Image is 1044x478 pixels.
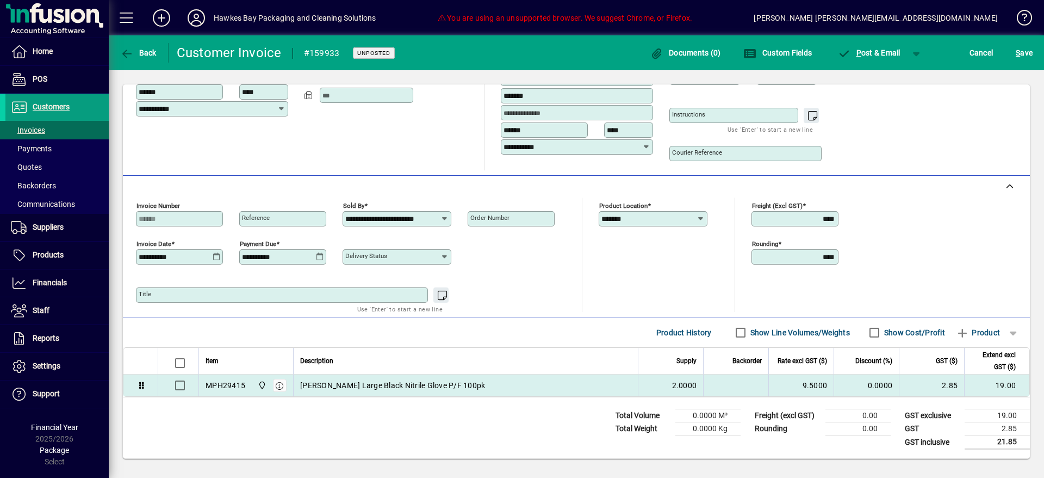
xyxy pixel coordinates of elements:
td: 0.00 [825,422,891,436]
td: Total Volume [610,409,675,422]
button: Post & Email [832,43,906,63]
a: Communications [5,195,109,213]
span: Quotes [11,163,42,171]
span: Rate excl GST ($) [778,355,827,367]
span: [PERSON_NAME] Large Black Nitrile Glove P/F 100pk [300,380,485,391]
span: Financials [33,278,67,287]
span: 2.0000 [672,380,697,391]
span: P [856,48,861,57]
div: Customer Invoice [177,44,282,62]
div: #159933 [304,45,340,62]
span: Supply [676,355,697,367]
button: Documents (0) [648,43,724,63]
td: 2.85 [899,375,964,396]
mat-label: Freight (excl GST) [752,202,803,210]
span: Financial Year [31,423,78,432]
a: POS [5,66,109,93]
span: Package [40,446,69,455]
a: Settings [5,353,109,380]
td: GST inclusive [899,436,965,449]
td: Freight (excl GST) [749,409,825,422]
span: Backorders [11,181,56,190]
a: Reports [5,325,109,352]
div: Hawkes Bay Packaging and Cleaning Solutions [214,9,376,27]
span: Central [255,379,268,391]
app-page-header-button: Back [109,43,169,63]
span: GST ($) [936,355,958,367]
span: ave [1016,44,1033,62]
span: Extend excl GST ($) [971,349,1016,373]
span: Invoices [11,126,45,134]
td: Total Weight [610,422,675,436]
td: 0.0000 M³ [675,409,741,422]
td: 2.85 [965,422,1030,436]
mat-label: Rounding [752,240,778,248]
button: Profile [179,8,214,28]
td: 19.00 [965,409,1030,422]
button: Product History [652,323,716,342]
td: 0.0000 Kg [675,422,741,436]
button: Custom Fields [741,43,815,63]
span: Customers [33,102,70,111]
td: Rounding [749,422,825,436]
span: Back [120,48,157,57]
a: Home [5,38,109,65]
span: Payments [11,144,52,153]
label: Show Cost/Profit [882,327,945,338]
label: Show Line Volumes/Weights [748,327,850,338]
mat-label: Payment due [240,240,276,248]
mat-hint: Use 'Enter' to start a new line [728,123,813,136]
a: Products [5,242,109,269]
span: Communications [11,200,75,209]
mat-label: Invoice date [136,240,171,248]
span: Discount (%) [855,355,892,367]
span: Description [300,355,333,367]
span: Staff [33,306,49,315]
a: Staff [5,297,109,324]
span: S [1016,48,1020,57]
span: Item [206,355,219,367]
span: Product History [656,324,712,341]
span: Settings [33,361,60,370]
span: Documents (0) [650,48,721,57]
button: Product [950,323,1005,342]
a: Financials [5,269,109,297]
span: Support [33,389,60,398]
span: Suppliers [33,223,64,231]
mat-label: Invoice number [136,202,180,210]
span: Backorder [732,355,762,367]
mat-label: Courier Reference [672,149,722,156]
a: Quotes [5,158,109,176]
mat-label: Reference [242,214,270,222]
button: Cancel [967,43,996,63]
span: ost & Email [837,48,900,57]
td: 0.00 [825,409,891,422]
mat-label: Sold by [343,202,364,210]
mat-label: Product location [599,202,648,210]
mat-label: Order number [470,214,509,222]
span: POS [33,75,47,83]
mat-label: Delivery status [345,252,387,260]
div: [PERSON_NAME] [PERSON_NAME][EMAIL_ADDRESS][DOMAIN_NAME] [754,9,998,27]
a: Suppliers [5,214,109,241]
mat-hint: Use 'Enter' to start a new line [357,303,443,315]
td: 21.85 [965,436,1030,449]
td: GST [899,422,965,436]
div: 9.5000 [775,380,827,391]
td: GST exclusive [899,409,965,422]
a: Support [5,381,109,408]
td: 19.00 [964,375,1029,396]
span: Unposted [357,50,390,57]
span: Products [33,250,64,259]
a: Knowledge Base [1009,2,1030,38]
div: MPH29415 [206,380,245,391]
span: Product [956,324,1000,341]
mat-label: Title [139,290,151,298]
td: 0.0000 [834,375,899,396]
span: Custom Fields [743,48,812,57]
button: Save [1013,43,1035,63]
mat-label: Instructions [672,111,705,118]
span: You are using an unsupported browser. We suggest Chrome, or Firefox. [438,14,692,22]
span: Home [33,47,53,56]
a: Backorders [5,176,109,195]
